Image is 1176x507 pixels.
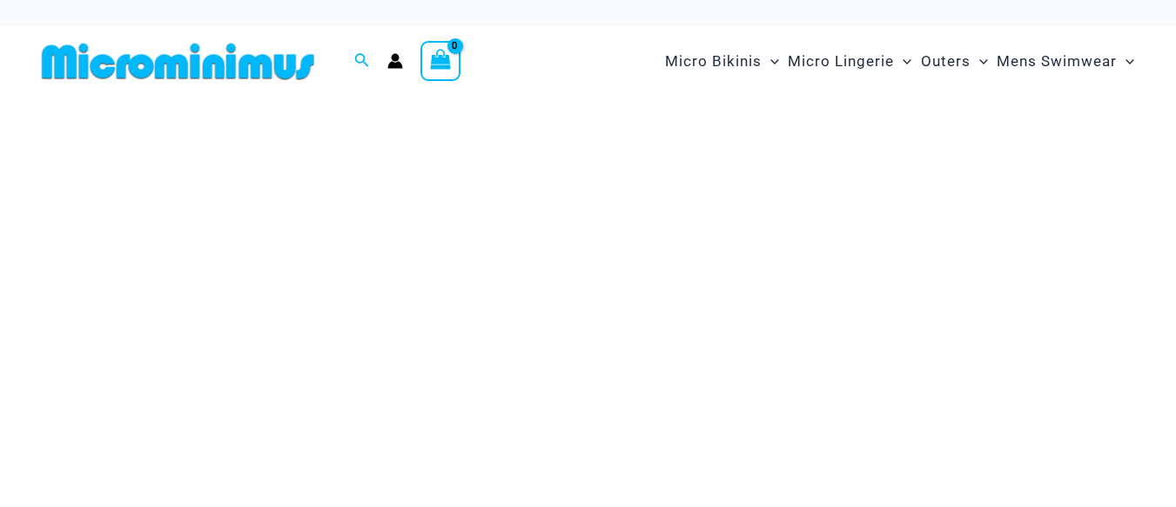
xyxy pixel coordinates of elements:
[354,51,370,72] a: Search icon link
[921,39,971,84] span: Outers
[658,32,1141,91] nav: Site Navigation
[762,39,779,84] span: Menu Toggle
[35,42,321,81] img: MM SHOP LOGO FLAT
[971,39,988,84] span: Menu Toggle
[661,35,783,88] a: Micro BikinisMenu ToggleMenu Toggle
[783,35,916,88] a: Micro LingerieMenu ToggleMenu Toggle
[1117,39,1134,84] span: Menu Toggle
[997,39,1117,84] span: Mens Swimwear
[992,35,1139,88] a: Mens SwimwearMenu ToggleMenu Toggle
[665,39,762,84] span: Micro Bikinis
[387,53,403,69] a: Account icon link
[917,35,992,88] a: OutersMenu ToggleMenu Toggle
[894,39,911,84] span: Menu Toggle
[788,39,894,84] span: Micro Lingerie
[420,41,460,81] a: View Shopping Cart, empty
